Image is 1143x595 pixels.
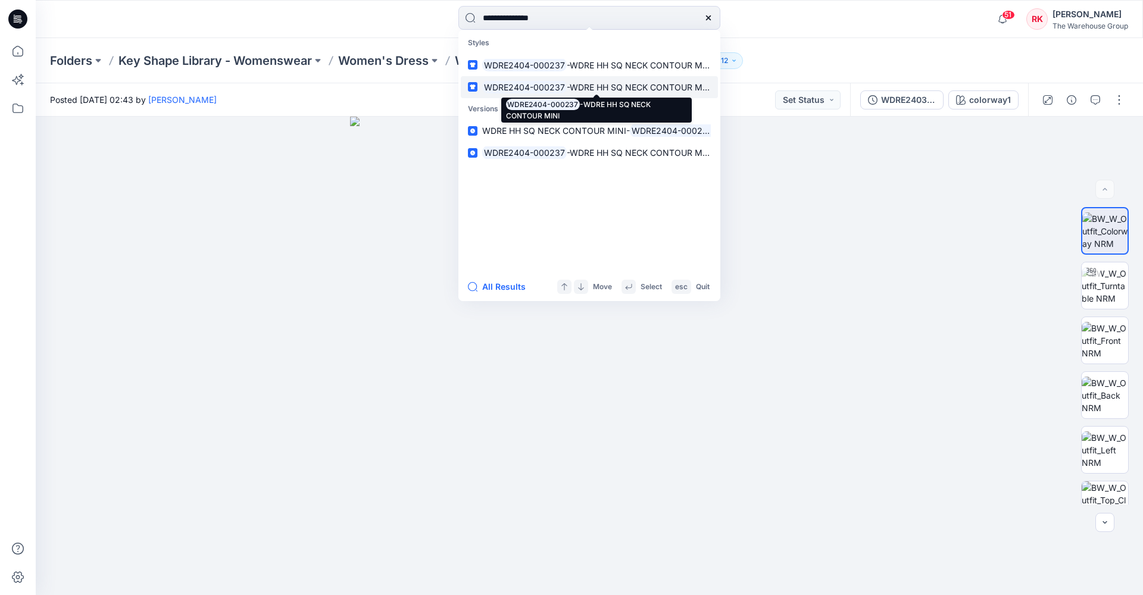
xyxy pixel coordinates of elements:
[1062,90,1081,109] button: Details
[148,95,217,105] a: [PERSON_NAME]
[675,281,688,293] p: esc
[1002,10,1015,20] span: 51
[461,76,718,98] a: WDRE2404-000237-WDRE HH SQ NECK CONTOUR MINI
[969,93,1011,107] div: colorway1
[50,52,92,69] a: Folders
[338,52,429,69] a: Women's Dress
[1082,377,1128,414] img: BW_W_Outfit_Back NRM
[482,126,630,136] span: WDRE HH SQ NECK CONTOUR MINI-
[1026,8,1048,30] div: RK
[1082,431,1128,469] img: BW_W_Outfit_Left NRM
[50,93,217,106] span: Posted [DATE] 02:43 by
[630,124,714,137] mark: WDRE2404-000237
[482,80,567,94] mark: WDRE2404-000237
[1082,212,1128,250] img: BW_W_Outfit_Colorway NRM
[706,52,743,69] button: 12
[455,52,701,69] p: WDRE2403-000486-WDRE HH SL CONTOUR MAXI
[567,60,714,70] span: -WDRE HH SQ NECK CONTOUR MINI
[1082,322,1128,359] img: BW_W_Outfit_Front NRM
[350,117,829,595] img: eyJhbGciOiJIUzI1NiIsImtpZCI6IjAiLCJzbHQiOiJzZXMiLCJ0eXAiOiJKV1QifQ.eyJkYXRhIjp7InR5cGUiOiJzdG9yYW...
[696,281,710,293] p: Quit
[461,120,718,142] a: WDRE HH SQ NECK CONTOUR MINI-WDRE2404-000237
[721,54,728,67] p: 12
[1082,481,1128,528] img: BW_W_Outfit_Top_CloseUp NRM
[461,142,718,164] a: WDRE2404-000237-WDRE HH SQ NECK CONTOUR MINI
[118,52,312,69] a: Key Shape Library - Womenswear
[948,90,1019,109] button: colorway1
[567,148,714,158] span: -WDRE HH SQ NECK CONTOUR MINI
[641,281,662,293] p: Select
[1082,267,1128,305] img: BW_W_Outfit_Turntable NRM
[881,93,936,107] div: WDRE2403-000486-WDRE HH SL CONTOUR MAXI
[860,90,944,109] button: WDRE2403-000486-WDRE HH SL CONTOUR MAXI
[1053,7,1128,21] div: [PERSON_NAME]
[567,82,714,92] span: -WDRE HH SQ NECK CONTOUR MINI
[461,32,718,54] p: Styles
[482,58,567,72] mark: WDRE2404-000237
[468,280,533,294] button: All Results
[461,98,718,120] p: Versions
[1053,21,1128,30] div: The Warehouse Group
[461,54,718,76] a: WDRE2404-000237-WDRE HH SQ NECK CONTOUR MINI
[482,146,567,159] mark: WDRE2404-000237
[593,281,612,293] p: Move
